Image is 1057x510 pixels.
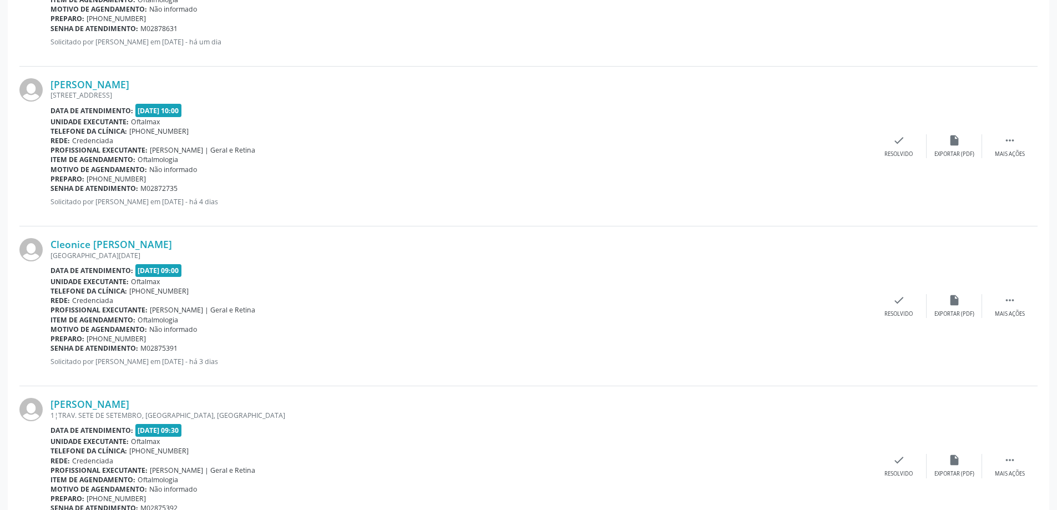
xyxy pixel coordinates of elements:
[50,127,127,136] b: Telefone da clínica:
[934,150,974,158] div: Exportar (PDF)
[50,165,147,174] b: Motivo de agendamento:
[50,344,138,353] b: Senha de atendimento:
[50,484,147,494] b: Motivo de agendamento:
[50,357,871,366] p: Solicitado por [PERSON_NAME] em [DATE] - há 3 dias
[129,286,189,296] span: [PHONE_NUMBER]
[50,78,129,90] a: [PERSON_NAME]
[50,184,138,193] b: Senha de atendimento:
[948,294,960,306] i: insert_drive_file
[50,437,129,446] b: Unidade executante:
[72,296,113,305] span: Credenciada
[893,454,905,466] i: check
[884,150,913,158] div: Resolvido
[129,127,189,136] span: [PHONE_NUMBER]
[72,136,113,145] span: Credenciada
[50,238,172,250] a: Cleonice [PERSON_NAME]
[995,470,1025,478] div: Mais ações
[149,4,197,14] span: Não informado
[135,104,182,117] span: [DATE] 10:00
[884,470,913,478] div: Resolvido
[149,165,197,174] span: Não informado
[129,446,189,456] span: [PHONE_NUMBER]
[50,37,871,47] p: Solicitado por [PERSON_NAME] em [DATE] - há um dia
[50,277,129,286] b: Unidade executante:
[50,4,147,14] b: Motivo de agendamento:
[150,466,255,475] span: [PERSON_NAME] | Geral e Retina
[87,174,146,184] span: [PHONE_NUMBER]
[893,134,905,147] i: check
[1004,134,1016,147] i: 
[948,134,960,147] i: insert_drive_file
[72,456,113,466] span: Credenciada
[50,475,135,484] b: Item de agendamento:
[948,454,960,466] i: insert_drive_file
[50,106,133,115] b: Data de atendimento:
[131,437,160,446] span: Oftalmax
[50,136,70,145] b: Rede:
[50,296,70,305] b: Rede:
[135,264,182,277] span: [DATE] 09:00
[87,14,146,23] span: [PHONE_NUMBER]
[50,446,127,456] b: Telefone da clínica:
[50,398,129,410] a: [PERSON_NAME]
[19,398,43,421] img: img
[150,305,255,315] span: [PERSON_NAME] | Geral e Retina
[1004,294,1016,306] i: 
[1004,454,1016,466] i: 
[140,24,178,33] span: M02878631
[50,411,871,420] div: 1¦TRAV. SETE DE SETEMBRO, [GEOGRAPHIC_DATA], [GEOGRAPHIC_DATA]
[50,174,84,184] b: Preparo:
[50,286,127,296] b: Telefone da clínica:
[50,334,84,344] b: Preparo:
[50,266,133,275] b: Data de atendimento:
[50,315,135,325] b: Item de agendamento:
[50,197,871,206] p: Solicitado por [PERSON_NAME] em [DATE] - há 4 dias
[87,334,146,344] span: [PHONE_NUMBER]
[50,155,135,164] b: Item de agendamento:
[138,155,178,164] span: Oftalmologia
[87,494,146,503] span: [PHONE_NUMBER]
[995,310,1025,318] div: Mais ações
[50,14,84,23] b: Preparo:
[50,494,84,503] b: Preparo:
[140,184,178,193] span: M02872735
[884,310,913,318] div: Resolvido
[50,145,148,155] b: Profissional executante:
[135,424,182,437] span: [DATE] 09:30
[50,117,129,127] b: Unidade executante:
[50,251,871,260] div: [GEOGRAPHIC_DATA][DATE]
[149,325,197,334] span: Não informado
[50,456,70,466] b: Rede:
[138,475,178,484] span: Oftalmologia
[50,305,148,315] b: Profissional executante:
[131,277,160,286] span: Oftalmax
[934,310,974,318] div: Exportar (PDF)
[131,117,160,127] span: Oftalmax
[50,466,148,475] b: Profissional executante:
[934,470,974,478] div: Exportar (PDF)
[893,294,905,306] i: check
[19,78,43,102] img: img
[140,344,178,353] span: M02875391
[138,315,178,325] span: Oftalmologia
[50,325,147,334] b: Motivo de agendamento:
[19,238,43,261] img: img
[50,90,871,100] div: [STREET_ADDRESS]
[995,150,1025,158] div: Mais ações
[150,145,255,155] span: [PERSON_NAME] | Geral e Retina
[50,426,133,435] b: Data de atendimento:
[149,484,197,494] span: Não informado
[50,24,138,33] b: Senha de atendimento:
